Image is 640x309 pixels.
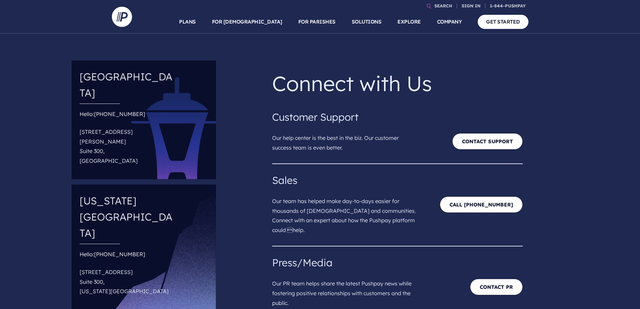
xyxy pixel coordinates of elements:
h4: Customer Support [272,109,523,125]
p: Connect with Us [272,66,523,101]
h4: [US_STATE][GEOGRAPHIC_DATA] [80,190,176,244]
a: CALL [PHONE_NUMBER] [440,196,523,213]
h4: Sales [272,172,523,188]
a: EXPLORE [397,10,421,34]
p: [STREET_ADDRESS] Suite 300, [US_STATE][GEOGRAPHIC_DATA] [80,265,176,299]
a: [PHONE_NUMBER] [94,251,145,258]
a: GET STARTED [478,15,528,29]
div: Hello: [80,109,176,168]
div: Hello: [80,249,176,299]
h4: [GEOGRAPHIC_DATA] [80,66,176,104]
a: Contact Support [452,133,523,150]
a: FOR [DEMOGRAPHIC_DATA] [212,10,282,34]
a: Contact PR [470,279,523,295]
h4: Press/Media [272,255,523,271]
p: [STREET_ADDRESS][PERSON_NAME] Suite 300, [GEOGRAPHIC_DATA] [80,124,176,168]
p: Our help center is the best in the biz. Our customer success team is even better. [272,125,423,155]
a: SOLUTIONS [352,10,382,34]
a: FOR PARISHES [298,10,336,34]
a: [PHONE_NUMBER] [94,111,145,117]
a: PLANS [179,10,196,34]
p: Our team has helped make day-to-days easier for thousands of [DEMOGRAPHIC_DATA] and communities. ... [272,188,423,238]
a: COMPANY [437,10,462,34]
